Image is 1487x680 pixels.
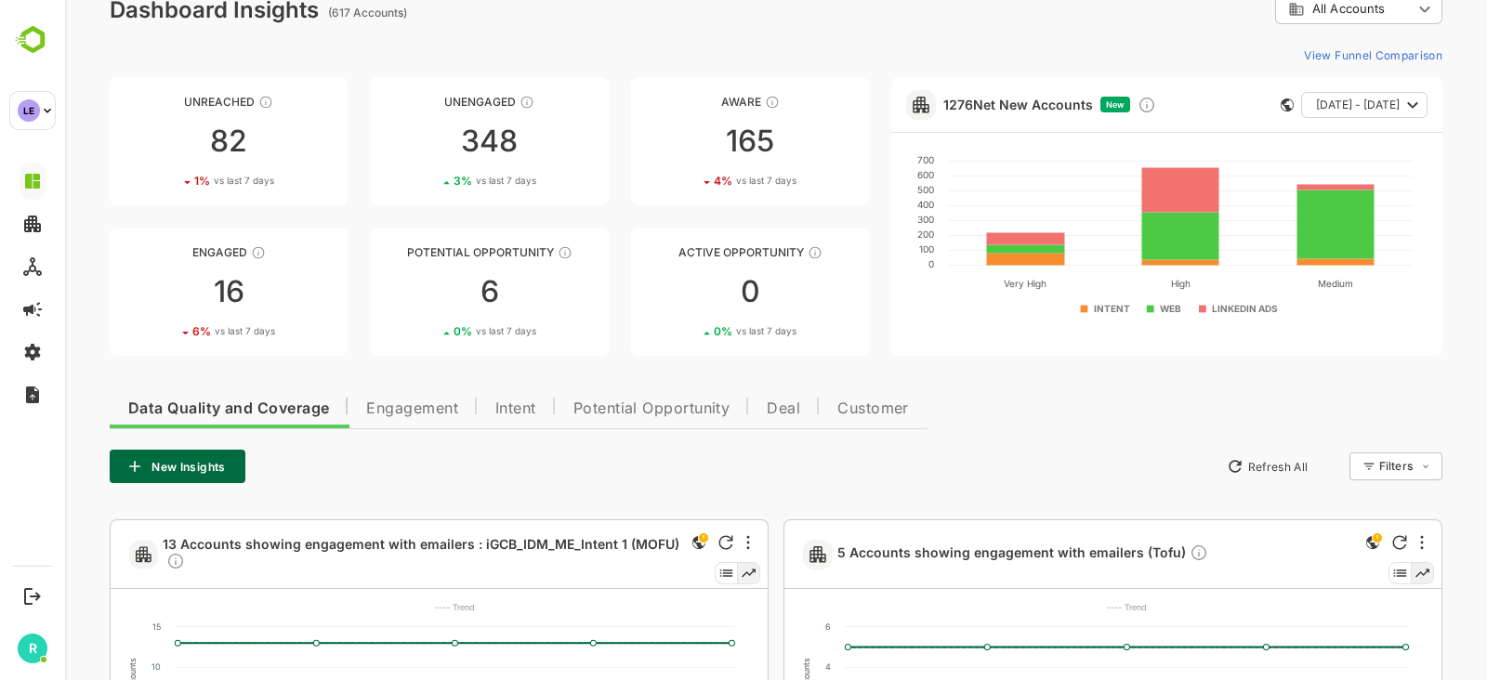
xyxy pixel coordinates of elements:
div: 0 [566,277,804,307]
div: Filters [1314,459,1348,473]
text: 700 [852,154,869,165]
div: R [18,634,47,663]
a: AwareThese accounts have just entered the buying cycle and need further nurturing1654%vs last 7 days [566,77,804,205]
span: Intent [430,401,471,416]
div: Description not present [1125,543,1143,565]
div: These accounts are warm, further nurturing would qualify them to MQAs [186,245,201,260]
a: Active OpportunityThese accounts have open opportunities which might be at any of the Sales Stage... [566,228,804,356]
span: vs last 7 days [150,324,210,338]
button: New Insights [45,450,180,483]
span: New [1041,99,1059,110]
div: 82 [45,126,283,156]
button: Logout [20,583,45,608]
text: 600 [852,169,869,180]
text: Medium [1253,278,1288,289]
div: These accounts have not shown enough engagement and need nurturing [454,95,469,110]
div: Refresh [653,535,668,550]
div: 16 [45,277,283,307]
div: Description not present [101,552,120,573]
div: 3 % [388,174,471,188]
span: [DATE] - [DATE] [1251,93,1335,117]
text: 300 [852,214,869,225]
span: Potential Opportunity [508,401,665,416]
span: Engagement [301,401,393,416]
div: 0 % [649,324,731,338]
text: 15 [87,621,96,632]
div: LE [18,99,40,122]
div: These accounts have just entered the buying cycle and need further nurturing [700,95,715,110]
text: ---- Trend [370,602,410,612]
text: 500 [852,184,869,195]
button: View Funnel Comparison [1231,40,1377,70]
text: 0 [863,258,869,269]
img: BambooboxLogoMark.f1c84d78b4c51b1a7b5f700c9845e183.svg [9,22,57,58]
text: 200 [852,229,869,240]
text: High [1106,278,1125,290]
span: Deal [702,401,735,416]
text: 6 [760,621,766,632]
div: Discover new ICP-fit accounts showing engagement — via intent surges, anonymous website visits, L... [1072,96,1091,114]
text: 10 [86,661,96,672]
div: 0 % [388,324,471,338]
text: 100 [854,243,869,255]
div: Filters [1312,450,1377,483]
a: Potential OpportunityThese accounts are MQAs and can be passed on to Inside Sales60%vs last 7 days [305,228,543,356]
div: More [681,535,685,550]
button: Refresh All [1153,451,1251,481]
text: ---- Trend [1042,602,1082,612]
span: vs last 7 days [411,324,471,338]
div: Unreached [45,95,283,109]
a: 5 Accounts showing engagement with emailers (Tofu)Description not present [772,543,1151,565]
div: 6 % [127,324,210,338]
div: These accounts have not been engaged with for a defined time period [193,95,208,110]
div: This card does not support filter and segments [1216,98,1229,111]
div: These accounts have open opportunities which might be at any of the Sales Stages [743,245,757,260]
span: vs last 7 days [671,324,731,338]
div: Potential Opportunity [305,245,543,259]
div: Engaged [45,245,283,259]
a: EngagedThese accounts are warm, further nurturing would qualify them to MQAs166%vs last 7 days [45,228,283,356]
a: 1276Net New Accounts [878,97,1028,112]
span: vs last 7 days [411,174,471,188]
div: Aware [566,95,804,109]
div: 1 % [129,174,209,188]
div: 6 [305,277,543,307]
div: 4 % [649,174,731,188]
div: Active Opportunity [566,245,804,259]
span: vs last 7 days [149,174,209,188]
div: Unengaged [305,95,543,109]
text: 400 [852,199,869,210]
div: More [1355,535,1359,550]
span: vs last 7 days [671,174,731,188]
text: Very High [940,278,982,290]
a: 13 Accounts showing engagement with emailers : iGCB_IDM_ME_Intent 1 (MOFU)Description not present [98,536,623,573]
div: 348 [305,126,543,156]
span: Data Quality and Coverage [63,401,264,416]
div: These accounts are MQAs and can be passed on to Inside Sales [493,245,507,260]
span: 13 Accounts showing engagement with emailers : iGCB_IDM_ME_Intent 1 (MOFU) [98,536,615,573]
text: 4 [760,661,766,672]
button: [DATE] - [DATE] [1236,92,1362,118]
span: Customer [772,401,844,416]
span: 5 Accounts showing engagement with emailers (Tofu) [772,543,1143,565]
div: This is a global insight. Segment selection is not applicable for this view [1296,531,1319,556]
div: All Accounts [1223,1,1348,18]
div: Refresh [1327,535,1342,550]
span: All Accounts [1247,2,1320,16]
div: This is a global insight. Segment selection is not applicable for this view [623,531,645,556]
a: UnengagedThese accounts have not shown enough engagement and need nurturing3483%vs last 7 days [305,77,543,205]
ag: (617 Accounts) [263,6,348,20]
div: 165 [566,126,804,156]
a: UnreachedThese accounts have not been engaged with for a defined time period821%vs last 7 days [45,77,283,205]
